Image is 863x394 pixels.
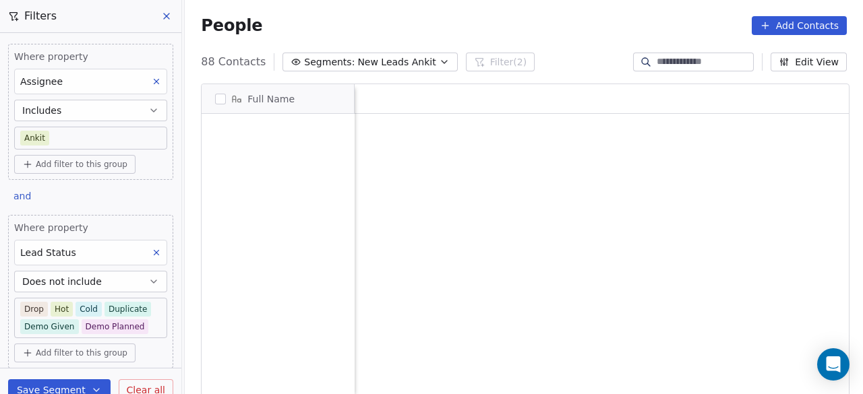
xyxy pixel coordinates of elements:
[752,16,847,35] button: Add Contacts
[201,15,262,36] span: People
[201,54,266,70] span: 88 Contacts
[357,55,436,69] span: New Leads Ankit
[202,84,354,113] div: Full Name
[817,348,850,381] div: Open Intercom Messenger
[771,53,847,71] button: Edit View
[304,55,355,69] span: Segments:
[247,92,295,106] span: Full Name
[466,53,535,71] button: Filter(2)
